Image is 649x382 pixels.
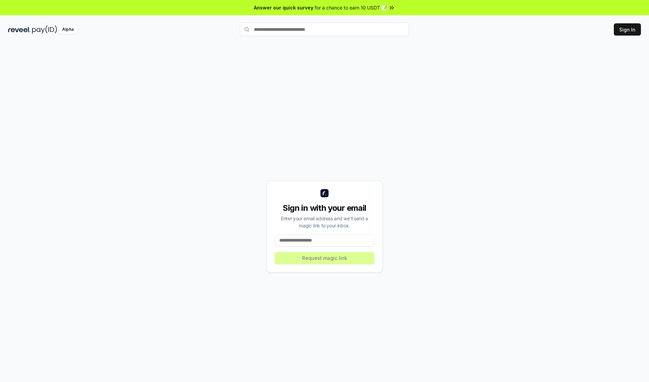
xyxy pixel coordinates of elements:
img: reveel_dark [8,25,31,34]
div: Alpha [58,25,77,34]
div: Sign in with your email [275,203,374,214]
img: pay_id [32,25,57,34]
img: logo_small [320,189,329,197]
span: for a chance to earn 10 USDT 📝 [315,4,387,11]
span: Answer our quick survey [254,4,313,11]
div: Enter your email address and we’ll send a magic link to your inbox. [275,215,374,229]
button: Sign In [614,23,641,36]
